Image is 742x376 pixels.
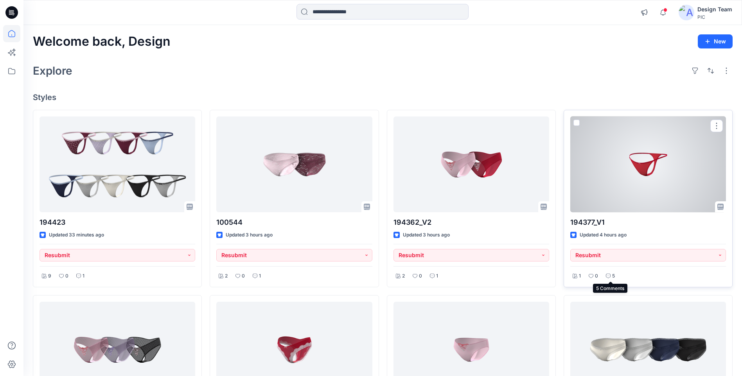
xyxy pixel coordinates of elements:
[393,217,549,228] p: 194362_V2
[580,231,627,239] p: Updated 4 hours ago
[579,272,581,280] p: 1
[40,217,195,228] p: 194423
[612,272,615,280] p: 5
[48,272,51,280] p: 9
[698,34,733,48] button: New
[570,217,726,228] p: 194377_V1
[216,217,372,228] p: 100544
[595,272,598,280] p: 0
[436,272,438,280] p: 1
[33,93,733,102] h4: Styles
[33,34,171,49] h2: Welcome back, Design
[697,5,732,14] div: Design Team
[216,116,372,212] a: 100544
[679,5,694,20] img: avatar
[83,272,84,280] p: 1
[402,272,405,280] p: 2
[419,272,422,280] p: 0
[225,272,228,280] p: 2
[49,231,104,239] p: Updated 33 minutes ago
[40,116,195,212] a: 194423
[33,64,72,77] h2: Explore
[259,272,261,280] p: 1
[403,231,450,239] p: Updated 3 hours ago
[393,116,549,212] a: 194362_V2
[570,116,726,212] a: 194377_V1
[697,14,732,20] div: PIC
[242,272,245,280] p: 0
[226,231,273,239] p: Updated 3 hours ago
[65,272,68,280] p: 0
